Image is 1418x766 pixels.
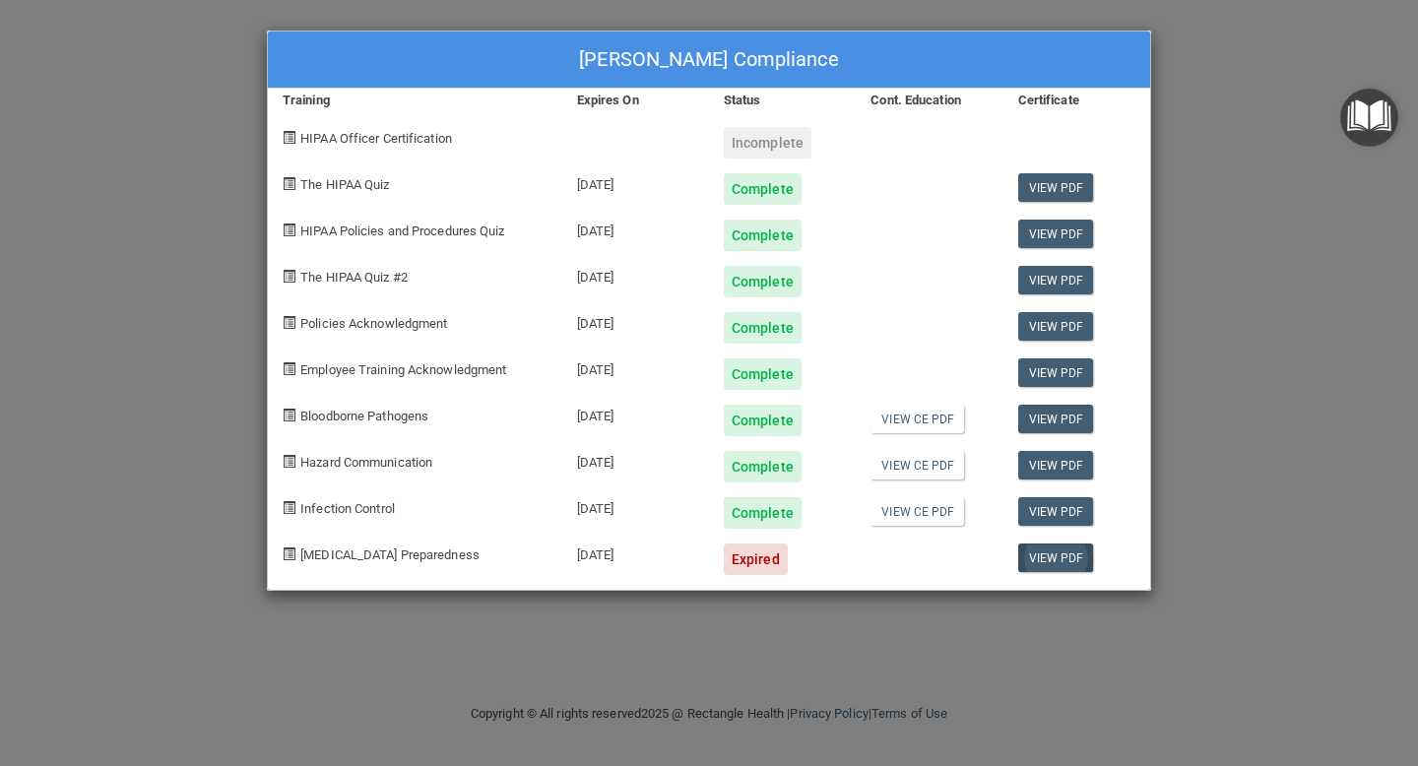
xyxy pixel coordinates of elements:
span: HIPAA Policies and Procedures Quiz [300,223,504,238]
div: [PERSON_NAME] Compliance [268,32,1150,89]
span: Hazard Communication [300,455,432,470]
a: View PDF [1018,451,1094,479]
a: View CE PDF [870,405,964,433]
div: [DATE] [562,344,709,390]
div: [DATE] [562,390,709,436]
span: HIPAA Officer Certification [300,131,452,146]
span: Infection Control [300,501,395,516]
a: View PDF [1018,266,1094,294]
span: The HIPAA Quiz [300,177,389,192]
span: Employee Training Acknowledgment [300,362,506,377]
div: Complete [724,173,802,205]
a: View CE PDF [870,451,964,479]
a: View PDF [1018,173,1094,202]
a: View PDF [1018,497,1094,526]
div: [DATE] [562,436,709,482]
div: Complete [724,266,802,297]
div: Complete [724,405,802,436]
div: [DATE] [562,482,709,529]
a: View PDF [1018,543,1094,572]
div: Certificate [1003,89,1150,112]
div: [DATE] [562,297,709,344]
a: View PDF [1018,405,1094,433]
div: Complete [724,358,802,390]
button: Open Resource Center [1340,89,1398,147]
div: Expired [724,543,788,575]
div: Complete [724,497,802,529]
span: Policies Acknowledgment [300,316,447,331]
div: Training [268,89,562,112]
a: View PDF [1018,312,1094,341]
div: Complete [724,312,802,344]
div: Expires On [562,89,709,112]
div: Status [709,89,856,112]
span: [MEDICAL_DATA] Preparedness [300,547,480,562]
div: [DATE] [562,529,709,575]
div: [DATE] [562,251,709,297]
div: [DATE] [562,159,709,205]
div: Complete [724,220,802,251]
span: The HIPAA Quiz #2 [300,270,408,285]
a: View PDF [1018,220,1094,248]
div: Complete [724,451,802,482]
span: Bloodborne Pathogens [300,409,428,423]
a: View CE PDF [870,497,964,526]
div: Incomplete [724,127,811,159]
div: [DATE] [562,205,709,251]
a: View PDF [1018,358,1094,387]
div: Cont. Education [856,89,1002,112]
